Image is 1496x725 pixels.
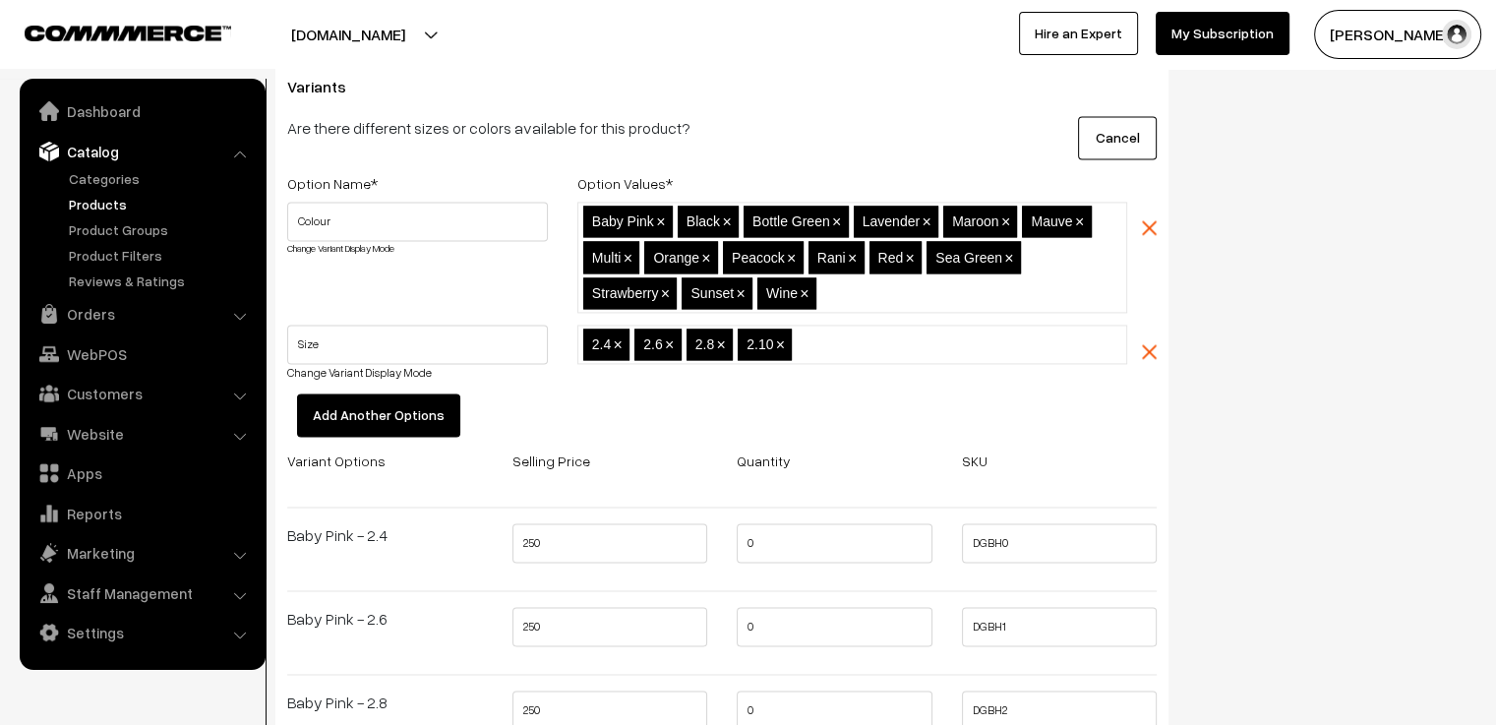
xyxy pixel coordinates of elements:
span: × [1001,213,1010,230]
a: Website [25,416,259,452]
span: Sunset [690,285,734,301]
span: Rani [817,250,846,266]
img: user [1442,20,1471,49]
input: SKU [962,607,1158,646]
div: Baby Pink - 2.8 [287,691,483,714]
a: Change Variant Display Mode [287,365,432,380]
span: × [716,336,725,353]
button: Cancel [1078,116,1157,159]
span: 2.8 [695,336,714,352]
button: [PERSON_NAME] C [1314,10,1481,59]
span: Red [878,250,904,266]
a: WebPOS [25,336,259,372]
input: Quantity [737,607,932,646]
input: Quantity [737,523,932,563]
span: × [787,250,796,267]
label: Option Name [287,173,378,194]
span: 2.10 [747,336,773,352]
span: × [722,213,731,230]
span: 2.6 [643,336,662,352]
a: Settings [25,615,259,650]
label: Selling Price [512,451,590,471]
input: Option Name [287,325,548,364]
span: Multi [592,250,622,266]
label: Variant Options [287,451,386,471]
span: Maroon [952,213,998,229]
span: Wine [766,285,798,301]
span: × [922,213,930,230]
span: × [656,213,665,230]
input: Price [512,607,708,646]
a: Staff Management [25,575,259,611]
span: Mauve [1031,213,1072,229]
span: × [701,250,710,267]
span: Orange [653,250,699,266]
a: My Subscription [1156,12,1289,55]
span: Strawberry [592,285,659,301]
button: [DOMAIN_NAME] [222,10,474,59]
span: × [1075,213,1084,230]
span: × [665,336,674,353]
p: Are there different sizes or colors available for this product? [287,116,857,140]
a: Reviews & Ratings [64,271,259,291]
a: Dashboard [25,93,259,129]
span: × [905,250,914,267]
a: Customers [25,376,259,411]
a: Hire an Expert [1019,12,1138,55]
span: Sea Green [935,250,1002,266]
span: × [736,285,745,302]
a: COMMMERCE [25,20,197,43]
span: Peacock [732,250,785,266]
a: Change Variant Display Mode [287,242,394,254]
button: Add Another Options [297,393,460,437]
a: Product Filters [64,245,259,266]
span: Baby Pink [592,213,654,229]
input: Price [512,523,708,563]
input: SKU [962,523,1158,563]
a: Orders [25,296,259,332]
span: Black [687,213,720,229]
label: SKU [962,451,987,471]
a: Product Groups [64,219,259,240]
a: Categories [64,168,259,189]
img: close [1142,344,1157,359]
span: Lavender [863,213,920,229]
span: 2.4 [592,336,611,352]
a: Marketing [25,535,259,571]
a: Reports [25,496,259,531]
span: × [1004,250,1013,267]
a: Apps [25,455,259,491]
span: × [661,285,670,302]
span: × [613,336,622,353]
a: Products [64,194,259,214]
span: × [776,336,785,353]
input: Option Name [287,202,548,241]
span: × [624,250,632,267]
span: × [848,250,857,267]
span: Variants [287,77,370,96]
a: Catalog [25,134,259,169]
div: Baby Pink - 2.6 [287,607,483,631]
div: Baby Pink - 2.4 [287,523,483,547]
span: Bottle Green [752,213,830,229]
span: × [800,285,808,302]
img: close [1142,220,1157,235]
label: Option Values [577,173,673,194]
img: COMMMERCE [25,26,231,40]
label: Quantity [737,451,791,471]
span: × [832,213,841,230]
